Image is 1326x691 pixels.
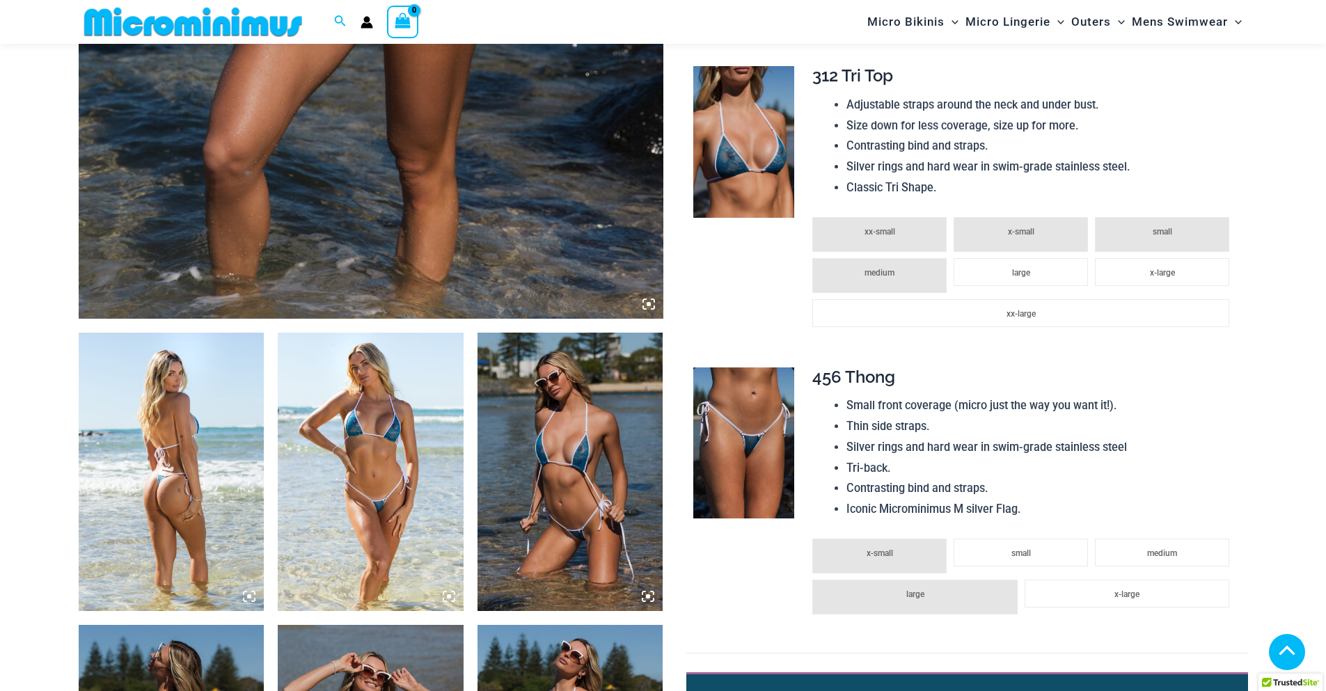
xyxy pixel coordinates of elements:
span: Menu Toggle [1050,4,1064,40]
img: Waves Breaking Ocean 312 Top [693,66,794,218]
li: Iconic Microminimus M silver Flag. [846,499,1236,520]
li: Tri-back. [846,458,1236,479]
span: 312 Tri Top [812,65,893,86]
li: x-small [812,539,947,573]
span: xx-large [1007,309,1036,319]
img: Waves Breaking Ocean 312 Top 456 Bottom [278,333,464,611]
span: Micro Lingerie [965,4,1050,40]
li: small [954,539,1088,566]
li: large [812,580,1017,614]
a: Mens SwimwearMenu ToggleMenu Toggle [1128,4,1245,40]
li: medium [812,258,947,293]
li: Size down for less coverage, size up for more. [846,116,1236,136]
span: medium [1147,548,1177,558]
li: Contrasting bind and straps. [846,136,1236,157]
span: x-small [1008,227,1034,237]
span: small [1153,227,1172,237]
a: Micro BikinisMenu ToggleMenu Toggle [864,4,962,40]
span: Menu Toggle [945,4,958,40]
span: small [1011,548,1031,558]
li: x-large [1025,580,1229,607]
a: Search icon link [334,13,347,31]
li: medium [1095,539,1229,566]
span: x-large [1150,268,1175,278]
a: OutersMenu ToggleMenu Toggle [1068,4,1128,40]
li: Silver rings and hard wear in swim-grade stainless steel [846,437,1236,458]
a: Micro LingerieMenu ToggleMenu Toggle [962,4,1068,40]
li: Contrasting bind and straps. [846,478,1236,499]
span: x-large [1114,589,1139,599]
span: large [1012,268,1030,278]
li: xx-small [812,217,947,252]
li: Adjustable straps around the neck and under bust. [846,95,1236,116]
span: Menu Toggle [1111,4,1125,40]
nav: Site Navigation [862,2,1248,42]
img: Waves Breaking Ocean 456 Bottom [693,367,794,519]
li: Small front coverage (micro just the way you want it!). [846,395,1236,416]
img: Waves Breaking Ocean 312 Top 456 Bottom [79,333,265,611]
li: Silver rings and hard wear in swim-grade stainless steel. [846,157,1236,177]
li: x-small [954,217,1088,252]
li: large [954,258,1088,286]
span: x-small [867,548,893,558]
li: Thin side straps. [846,416,1236,437]
li: xx-large [812,299,1229,327]
li: small [1095,217,1229,252]
span: Micro Bikinis [867,4,945,40]
span: Mens Swimwear [1132,4,1228,40]
li: x-large [1095,258,1229,286]
span: medium [865,268,894,278]
a: View Shopping Cart, empty [387,6,419,38]
span: 456 Thong [812,367,895,387]
img: MM SHOP LOGO FLAT [79,6,308,38]
span: xx-small [865,227,895,237]
span: large [906,589,924,599]
li: Classic Tri Shape. [846,177,1236,198]
span: Outers [1071,4,1111,40]
img: Waves Breaking Ocean 312 Top 456 Bottom [477,333,663,611]
a: Account icon link [361,16,373,29]
span: Menu Toggle [1228,4,1242,40]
